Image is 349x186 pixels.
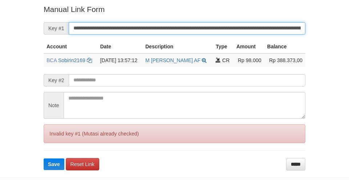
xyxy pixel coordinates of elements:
[44,158,64,170] button: Save
[66,158,99,170] a: Reset Link
[97,53,142,67] td: [DATE] 13:57:12
[143,40,213,53] th: Description
[44,22,69,35] span: Key #1
[97,40,142,53] th: Date
[233,53,264,67] td: Rp 98.000
[71,161,95,167] span: Reset Link
[44,92,64,119] span: Note
[58,57,85,63] a: Sobirin2169
[44,74,69,86] span: Key #2
[264,40,305,53] th: Balance
[44,124,305,143] div: Invalid key #1 (Mutasi already checked)
[233,40,264,53] th: Amount
[87,57,92,63] a: Copy Sobirin2169 to clipboard
[48,161,60,167] span: Save
[264,53,305,67] td: Rp 388.373,00
[145,57,201,63] a: M [PERSON_NAME] AF
[44,4,305,15] p: Manual Link Form
[213,40,233,53] th: Type
[44,40,97,53] th: Account
[47,57,57,63] span: BCA
[222,57,229,63] span: CR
